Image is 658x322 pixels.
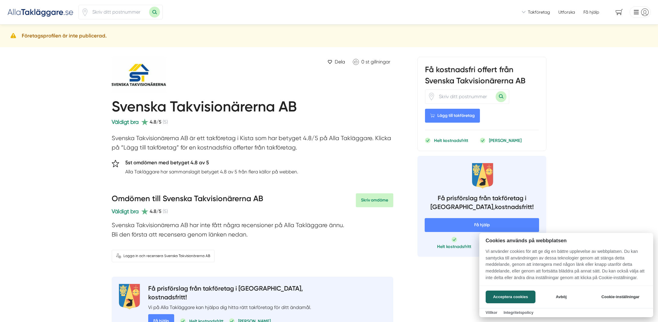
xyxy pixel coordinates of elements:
a: Integritetspolicy [503,310,533,315]
button: Cookie-inställningar [594,291,647,303]
p: Vi använder cookies för att ge dig en bättre upplevelse av webbplatsen. Du kan samtycka till anvä... [479,248,653,285]
h2: Cookies används på webbplatsen [479,238,653,243]
button: Acceptera cookies [486,291,535,303]
button: Avböj [537,291,585,303]
a: Villkor [486,310,497,315]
